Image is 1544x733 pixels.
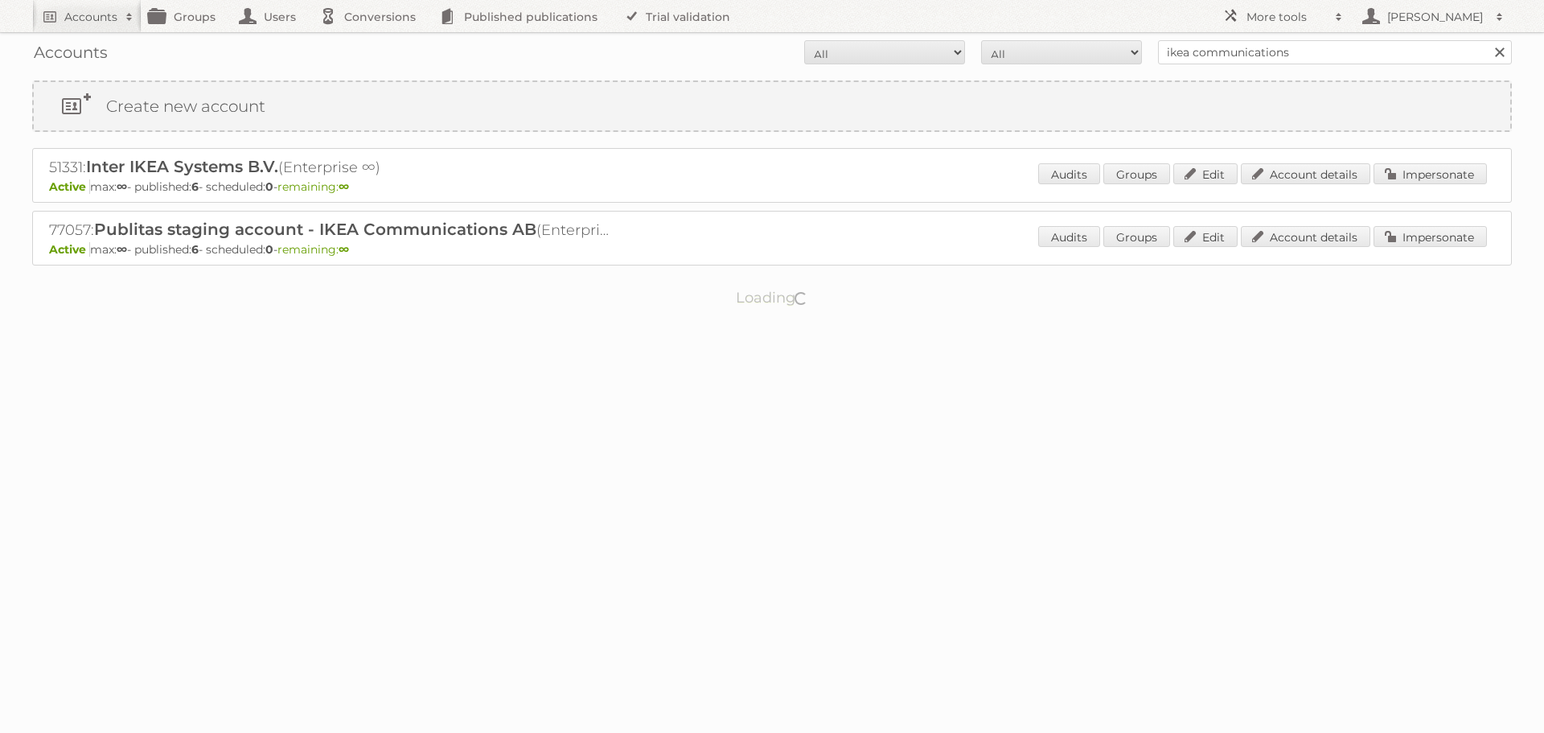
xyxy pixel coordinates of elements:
[339,179,349,194] strong: ∞
[49,220,612,241] h2: 77057: (Enterprise ∞) - TRIAL
[1246,9,1327,25] h2: More tools
[1103,226,1170,247] a: Groups
[1374,163,1487,184] a: Impersonate
[339,242,349,257] strong: ∞
[685,282,860,314] p: Loading
[1374,226,1487,247] a: Impersonate
[34,82,1510,130] a: Create new account
[191,179,199,194] strong: 6
[49,242,90,257] span: Active
[191,242,199,257] strong: 6
[1383,9,1488,25] h2: [PERSON_NAME]
[1241,163,1370,184] a: Account details
[1173,163,1238,184] a: Edit
[265,242,273,257] strong: 0
[49,179,90,194] span: Active
[1241,226,1370,247] a: Account details
[117,242,127,257] strong: ∞
[277,242,349,257] span: remaining:
[86,157,278,176] span: Inter IKEA Systems B.V.
[1038,226,1100,247] a: Audits
[117,179,127,194] strong: ∞
[277,179,349,194] span: remaining:
[1038,163,1100,184] a: Audits
[1103,163,1170,184] a: Groups
[49,157,612,178] h2: 51331: (Enterprise ∞)
[94,220,536,239] span: Publitas staging account - IKEA Communications AB
[1173,226,1238,247] a: Edit
[49,179,1495,194] p: max: - published: - scheduled: -
[49,242,1495,257] p: max: - published: - scheduled: -
[265,179,273,194] strong: 0
[64,9,117,25] h2: Accounts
